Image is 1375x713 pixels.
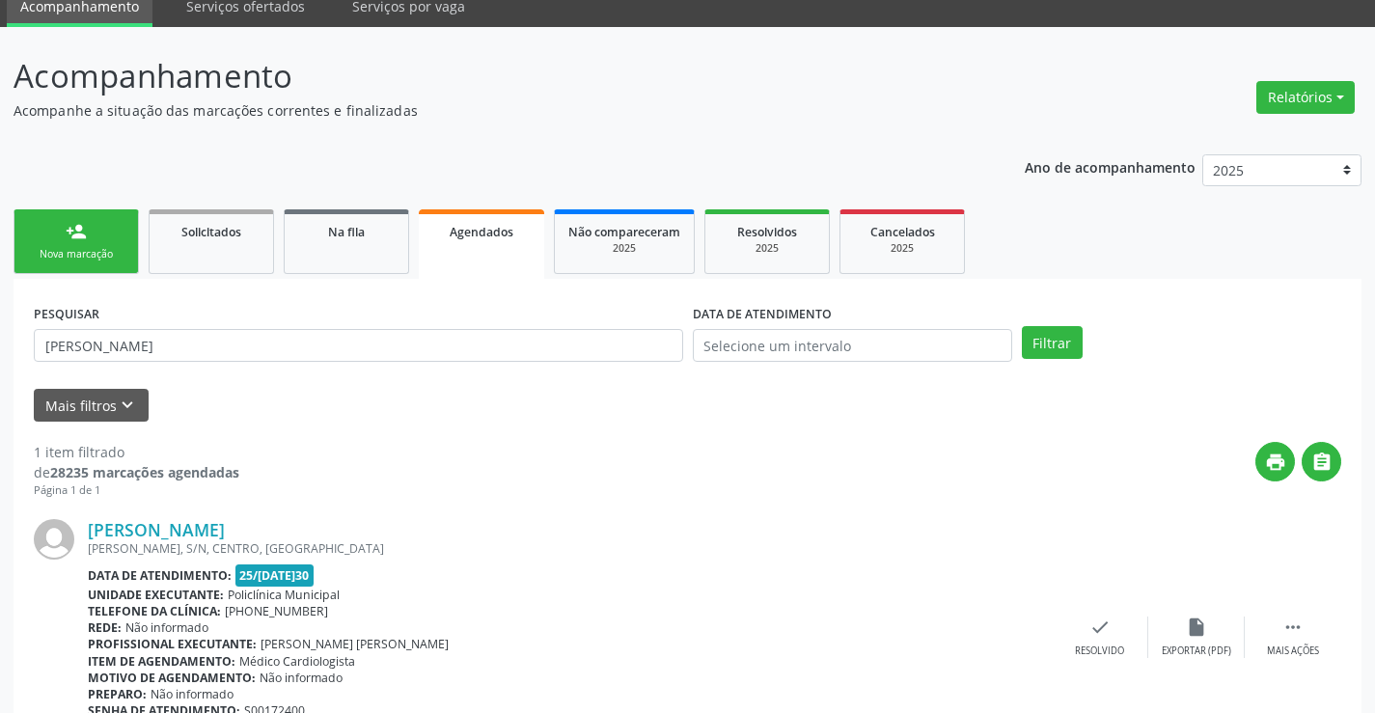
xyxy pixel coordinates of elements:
[88,686,147,702] b: Preparo:
[14,100,957,121] p: Acompanhe a situação das marcações correntes e finalizadas
[88,587,224,603] b: Unidade executante:
[568,241,680,256] div: 2025
[125,619,208,636] span: Não informado
[88,567,232,584] b: Data de atendimento:
[261,636,449,652] span: [PERSON_NAME] [PERSON_NAME]
[260,670,343,686] span: Não informado
[1186,617,1207,638] i: insert_drive_file
[737,224,797,240] span: Resolvidos
[1311,452,1333,473] i: 
[1089,617,1111,638] i: check
[88,603,221,619] b: Telefone da clínica:
[1025,154,1196,178] p: Ano de acompanhamento
[34,462,239,482] div: de
[117,395,138,416] i: keyboard_arrow_down
[239,653,355,670] span: Médico Cardiologista
[34,329,683,362] input: Nome, CNS
[1302,442,1341,481] button: 
[28,247,124,261] div: Nova marcação
[1022,326,1083,359] button: Filtrar
[88,519,225,540] a: [PERSON_NAME]
[1282,617,1304,638] i: 
[1075,644,1124,658] div: Resolvido
[66,221,87,242] div: person_add
[88,670,256,686] b: Motivo de agendamento:
[88,619,122,636] b: Rede:
[328,224,365,240] span: Na fila
[1267,644,1319,658] div: Mais ações
[1255,442,1295,481] button: print
[1265,452,1286,473] i: print
[151,686,234,702] span: Não informado
[50,463,239,481] strong: 28235 marcações agendadas
[719,241,815,256] div: 2025
[235,564,315,587] span: 25/[DATE]30
[88,653,235,670] b: Item de agendamento:
[228,587,340,603] span: Policlínica Municipal
[14,52,957,100] p: Acompanhamento
[225,603,328,619] span: [PHONE_NUMBER]
[34,482,239,499] div: Página 1 de 1
[870,224,935,240] span: Cancelados
[34,442,239,462] div: 1 item filtrado
[34,299,99,329] label: PESQUISAR
[1162,644,1231,658] div: Exportar (PDF)
[88,540,1052,557] div: [PERSON_NAME], S/N, CENTRO, [GEOGRAPHIC_DATA]
[693,329,1012,362] input: Selecione um intervalo
[34,389,149,423] button: Mais filtroskeyboard_arrow_down
[34,519,74,560] img: img
[854,241,950,256] div: 2025
[568,224,680,240] span: Não compareceram
[88,636,257,652] b: Profissional executante:
[181,224,241,240] span: Solicitados
[693,299,832,329] label: DATA DE ATENDIMENTO
[1256,81,1355,114] button: Relatórios
[450,224,513,240] span: Agendados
